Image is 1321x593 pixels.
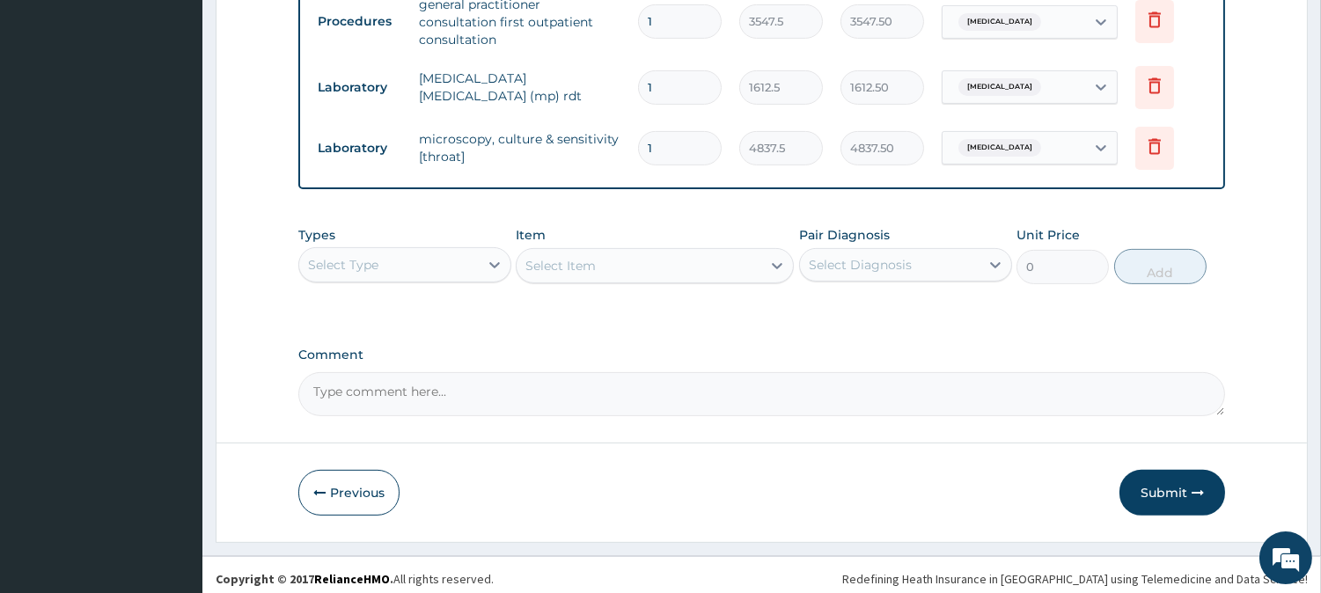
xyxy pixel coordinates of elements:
[298,470,400,516] button: Previous
[309,71,410,104] td: Laboratory
[102,182,243,360] span: We're online!
[309,5,410,38] td: Procedures
[33,88,71,132] img: d_794563401_company_1708531726252_794563401
[289,9,331,51] div: Minimize live chat window
[308,256,378,274] div: Select Type
[9,401,335,463] textarea: Type your message and hit 'Enter'
[958,78,1041,96] span: [MEDICAL_DATA]
[958,139,1041,157] span: [MEDICAL_DATA]
[516,226,546,244] label: Item
[1114,249,1207,284] button: Add
[799,226,890,244] label: Pair Diagnosis
[298,348,1225,362] label: Comment
[842,570,1308,588] div: Redefining Heath Insurance in [GEOGRAPHIC_DATA] using Telemedicine and Data Science!
[958,13,1041,31] span: [MEDICAL_DATA]
[410,61,629,113] td: [MEDICAL_DATA] [MEDICAL_DATA] (mp) rdt
[309,132,410,165] td: Laboratory
[809,256,912,274] div: Select Diagnosis
[314,571,390,587] a: RelianceHMO
[92,99,296,121] div: Chat with us now
[298,228,335,243] label: Types
[216,571,393,587] strong: Copyright © 2017 .
[1119,470,1225,516] button: Submit
[410,121,629,174] td: microscopy, culture & sensitivity [throat]
[1016,226,1080,244] label: Unit Price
